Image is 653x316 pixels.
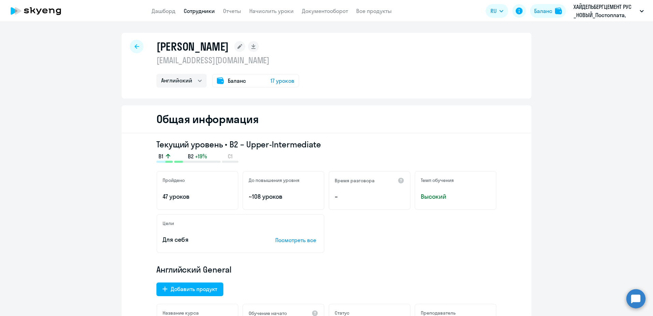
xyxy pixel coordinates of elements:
[486,4,508,18] button: RU
[156,40,229,53] h1: [PERSON_NAME]
[163,235,254,244] p: Для себя
[302,8,348,14] a: Документооборот
[555,8,562,14] img: balance
[270,77,294,85] span: 17 уроков
[421,310,456,316] h5: Преподаватель
[156,264,232,275] span: Английский General
[356,8,392,14] a: Все продукты
[188,153,194,160] span: B2
[156,282,223,296] button: Добавить продукт
[163,310,199,316] h5: Название курса
[223,8,241,14] a: Отчеты
[228,153,233,160] span: C1
[195,153,207,160] span: +19%
[171,285,217,293] div: Добавить продукт
[335,310,349,316] h5: Статус
[573,3,637,19] p: ХАЙДЕЛЬБЕРГЦЕМЕНТ РУС _НОВЫЙ_Постоплата, ХАЙДЕЛЬБЕРГЦЕМЕНТ РУС, ООО
[228,77,246,85] span: Баланс
[156,55,299,66] p: [EMAIL_ADDRESS][DOMAIN_NAME]
[275,236,318,244] p: Посмотреть все
[163,192,232,201] p: 47 уроков
[158,153,163,160] span: B1
[163,220,174,226] h5: Цели
[570,3,647,19] button: ХАЙДЕЛЬБЕРГЦЕМЕНТ РУС _НОВЫЙ_Постоплата, ХАЙДЕЛЬБЕРГЦЕМЕНТ РУС, ООО
[335,177,375,184] h5: Время разговора
[534,7,552,15] div: Баланс
[249,8,294,14] a: Начислить уроки
[421,177,454,183] h5: Темп обучения
[156,112,259,126] h2: Общая информация
[530,4,566,18] button: Балансbalance
[335,192,404,201] p: –
[490,7,497,15] span: RU
[184,8,215,14] a: Сотрудники
[156,139,497,150] h3: Текущий уровень • B2 – Upper-Intermediate
[163,177,185,183] h5: Пройдено
[249,192,318,201] p: ~108 уроков
[152,8,176,14] a: Дашборд
[249,177,300,183] h5: До повышения уровня
[421,192,490,201] span: Высокий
